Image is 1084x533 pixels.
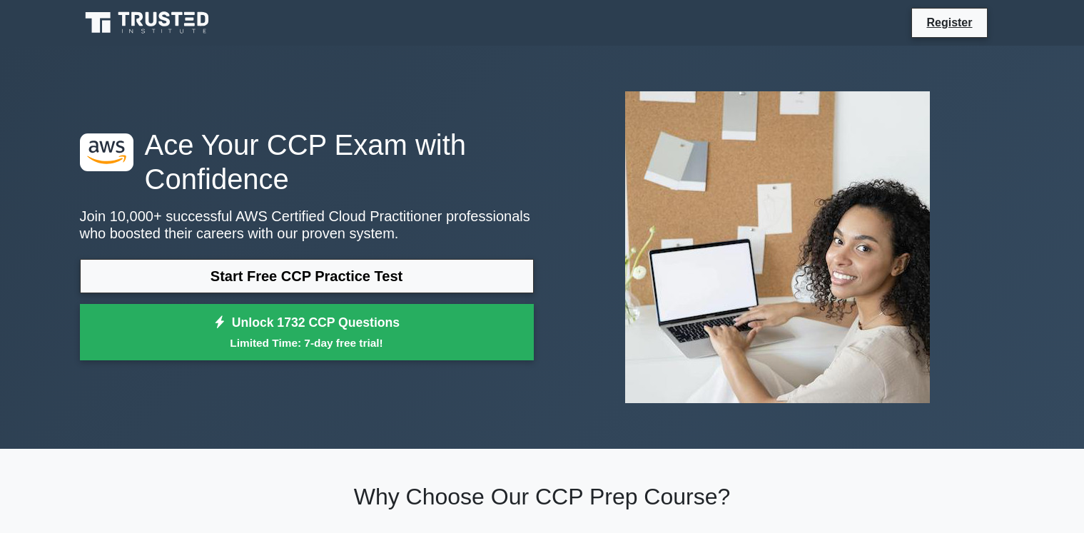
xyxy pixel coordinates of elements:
[80,483,1005,510] h2: Why Choose Our CCP Prep Course?
[98,335,516,351] small: Limited Time: 7-day free trial!
[918,14,981,31] a: Register
[80,259,534,293] a: Start Free CCP Practice Test
[80,128,534,196] h1: Ace Your CCP Exam with Confidence
[80,304,534,361] a: Unlock 1732 CCP QuestionsLimited Time: 7-day free trial!
[80,208,534,242] p: Join 10,000+ successful AWS Certified Cloud Practitioner professionals who boosted their careers ...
